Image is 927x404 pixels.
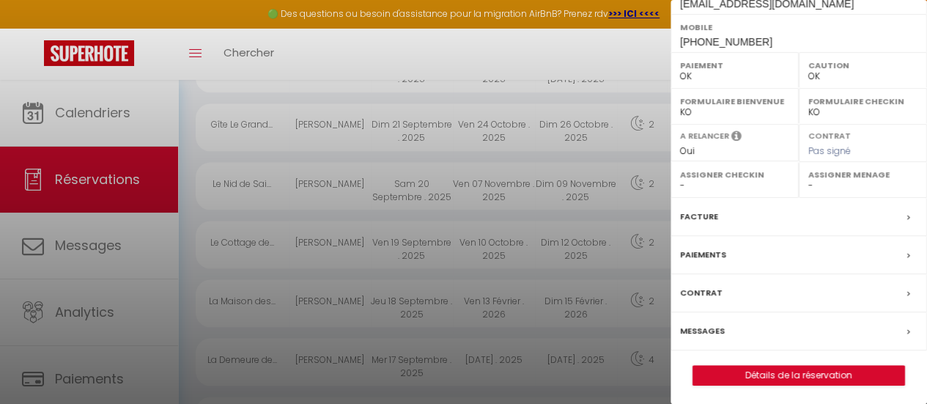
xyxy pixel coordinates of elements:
label: Contrat [808,130,851,139]
label: Facture [680,209,718,224]
a: Détails de la réservation [693,366,904,385]
label: Assigner Menage [808,167,917,182]
i: Sélectionner OUI si vous souhaiter envoyer les séquences de messages post-checkout [731,130,742,146]
label: Paiement [680,58,789,73]
label: Formulaire Checkin [808,94,917,109]
label: Paiements [680,247,726,262]
span: Pas signé [808,144,851,157]
span: [PHONE_NUMBER] [680,36,772,48]
label: Assigner Checkin [680,167,789,182]
label: Mobile [680,20,917,34]
label: A relancer [680,130,729,142]
label: Caution [808,58,917,73]
label: Formulaire Bienvenue [680,94,789,109]
button: Détails de la réservation [693,365,905,386]
label: Messages [680,323,725,339]
label: Contrat [680,285,723,301]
